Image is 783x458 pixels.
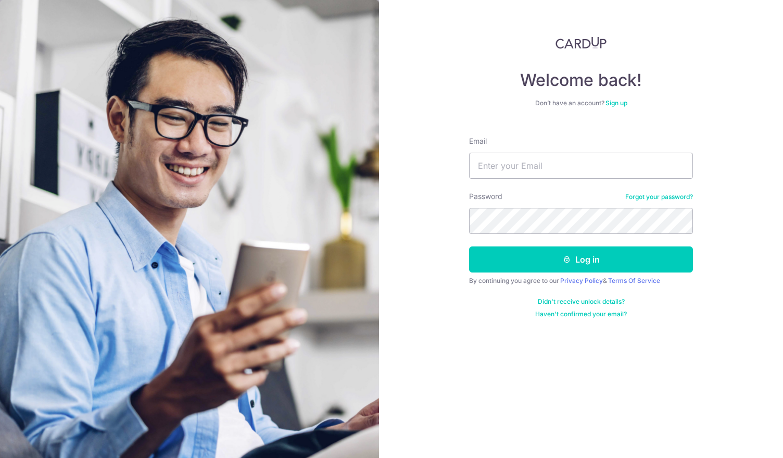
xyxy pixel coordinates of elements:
[469,277,693,285] div: By continuing you agree to our &
[469,136,487,146] label: Email
[469,99,693,107] div: Don’t have an account?
[605,99,627,107] a: Sign up
[469,153,693,179] input: Enter your Email
[625,193,693,201] a: Forgot your password?
[469,246,693,273] button: Log in
[608,277,660,284] a: Terms Of Service
[469,191,502,202] label: Password
[538,298,625,306] a: Didn't receive unlock details?
[560,277,603,284] a: Privacy Policy
[555,36,607,49] img: CardUp Logo
[469,70,693,91] h4: Welcome back!
[535,310,627,318] a: Haven't confirmed your email?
